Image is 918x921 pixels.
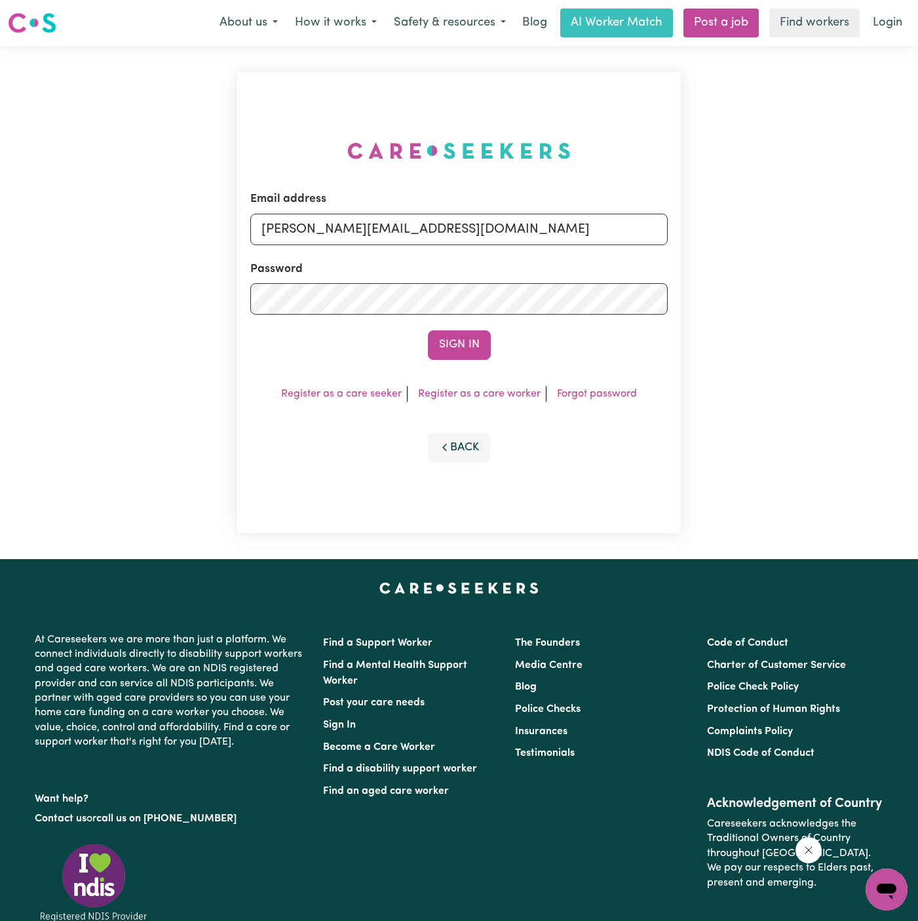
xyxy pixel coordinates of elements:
[418,389,541,399] a: Register as a care worker
[8,8,56,38] a: Careseekers logo
[707,748,814,758] a: NDIS Code of Conduct
[323,742,435,753] a: Become a Care Worker
[428,330,491,359] button: Sign In
[250,261,303,278] label: Password
[8,11,56,35] img: Careseekers logo
[865,9,910,37] a: Login
[323,764,477,774] a: Find a disability support worker
[323,720,356,730] a: Sign In
[35,813,86,824] a: Contact us
[35,806,307,831] p: or
[385,9,514,37] button: Safety & resources
[323,697,425,708] a: Post your care needs
[683,9,759,37] a: Post a job
[514,9,555,37] a: Blog
[281,389,402,399] a: Register as a care seeker
[707,796,883,812] h2: Acknowledgement of Country
[515,660,583,671] a: Media Centre
[286,9,385,37] button: How it works
[515,704,581,715] a: Police Checks
[211,9,286,37] button: About us
[866,869,908,911] iframe: Button to launch messaging window
[8,9,79,20] span: Need any help?
[560,9,673,37] a: AI Worker Match
[557,389,637,399] a: Forgot password
[707,812,883,895] p: Careseekers acknowledges the Traditional Owners of Country throughout [GEOGRAPHIC_DATA]. We pay o...
[707,682,799,692] a: Police Check Policy
[707,726,793,737] a: Complaints Policy
[250,214,668,245] input: Email address
[707,638,788,648] a: Code of Conduct
[35,787,307,806] p: Want help?
[515,748,575,758] a: Testimonials
[96,813,237,824] a: call us on [PHONE_NUMBER]
[323,786,449,796] a: Find an aged care worker
[515,726,567,737] a: Insurances
[707,660,846,671] a: Charter of Customer Service
[35,627,307,755] p: At Careseekers we are more than just a platform. We connect individuals directly to disability su...
[428,433,491,462] button: Back
[515,682,537,692] a: Blog
[769,9,860,37] a: Find workers
[707,704,840,715] a: Protection of Human Rights
[379,583,539,593] a: Careseekers home page
[515,638,580,648] a: The Founders
[323,638,432,648] a: Find a Support Worker
[795,837,822,863] iframe: Close message
[323,660,467,686] a: Find a Mental Health Support Worker
[250,191,326,208] label: Email address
